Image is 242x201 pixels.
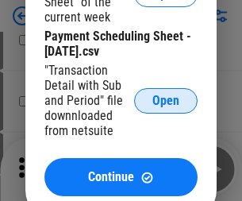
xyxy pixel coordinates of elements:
button: ContinueContinue [44,158,198,196]
div: Payment Scheduling Sheet - [DATE].csv [44,29,198,59]
span: Open [152,95,179,107]
button: Open [134,88,198,114]
span: Continue [88,171,134,184]
div: "Transaction Detail with Sub and Period" file downnloaded from netsuite [44,63,134,138]
img: Continue [140,171,154,184]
